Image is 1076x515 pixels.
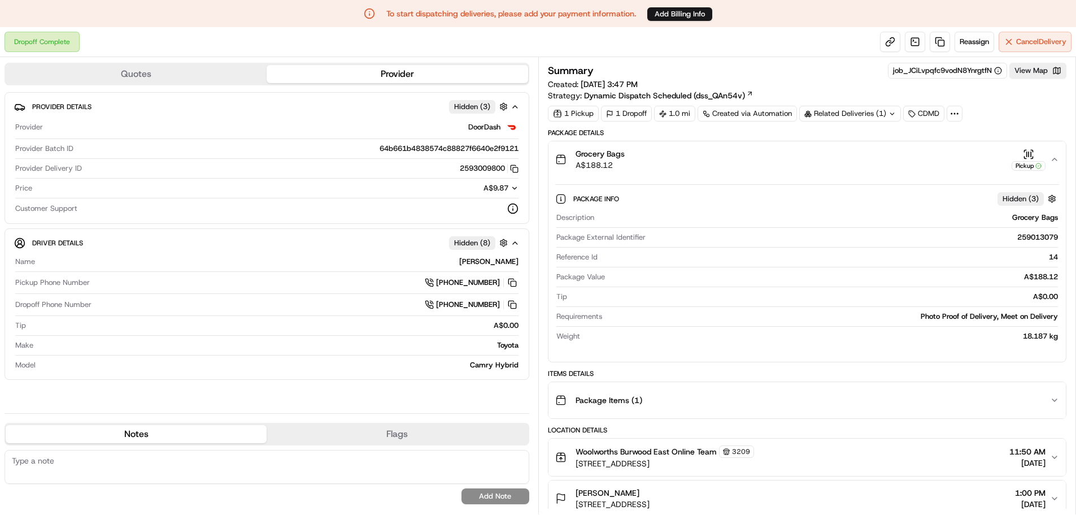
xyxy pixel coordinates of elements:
[425,276,519,289] a: [PHONE_NUMBER]
[607,311,1058,322] div: Photo Proof of Delivery, Meet on Delivery
[460,163,519,174] button: 2593009800
[556,272,605,282] span: Package Value
[647,7,712,21] button: Add Billing Info
[15,163,82,174] span: Provider Delivery ID
[548,439,1066,476] button: Woolworths Burwood East Online Team3209[STREET_ADDRESS]11:50 AM[DATE]
[15,144,73,154] span: Provider Batch ID
[1009,63,1066,79] button: View Map
[556,331,580,341] span: Weight
[572,292,1058,302] div: A$0.00
[40,257,519,267] div: [PERSON_NAME]
[15,360,36,370] span: Model
[548,382,1066,418] button: Package Items (1)
[732,447,750,456] span: 3209
[15,340,33,350] span: Make
[609,272,1058,282] div: A$188.12
[505,120,519,134] img: doordash_logo_v2.png
[454,238,490,248] span: Hidden ( 8 )
[556,311,602,322] span: Requirements
[267,425,528,443] button: Flags
[1009,457,1045,469] span: [DATE]
[15,257,35,267] span: Name
[654,106,695,122] div: 1.0 mi
[573,194,621,204] span: Package Info
[454,102,490,112] span: Hidden ( 3 )
[449,236,511,250] button: Hidden (8)
[6,425,267,443] button: Notes
[997,192,1059,206] button: Hidden (3)
[548,178,1066,362] div: Grocery BagsA$188.12Pickup
[955,32,994,52] button: Reassign
[38,340,519,350] div: Toyota
[548,66,594,76] h3: Summary
[556,252,598,262] span: Reference Id
[425,298,519,311] a: [PHONE_NUMBER]
[576,395,642,406] span: Package Items ( 1 )
[31,321,519,331] div: A$0.00
[548,141,1066,178] button: Grocery BagsA$188.12Pickup
[576,458,754,469] span: [STREET_ADDRESS]
[1009,446,1045,457] span: 11:50 AM
[380,144,519,154] span: 64b661b4838574c88827f6640e2f9121
[599,213,1058,223] div: Grocery Bags
[6,65,267,83] button: Quotes
[960,37,989,47] span: Reassign
[1003,194,1039,204] span: Hidden ( 3 )
[386,8,636,19] p: To start dispatching deliveries, please add your payment information.
[1016,37,1066,47] span: Cancel Delivery
[576,446,717,457] span: Woolworths Burwood East Online Team
[1012,149,1045,171] button: Pickup
[419,183,519,193] button: A$9.87
[32,102,92,111] span: Provider Details
[650,232,1058,243] div: 259013079
[15,321,26,331] span: Tip
[548,426,1067,435] div: Location Details
[436,278,500,288] span: [PHONE_NUMBER]
[1015,499,1045,510] span: [DATE]
[556,213,594,223] span: Description
[15,122,43,132] span: Provider
[556,292,567,302] span: Tip
[576,148,625,159] span: Grocery Bags
[32,239,83,248] span: Driver Details
[15,183,32,193] span: Price
[584,90,753,101] a: Dynamic Dispatch Scheduled (dss_QAn54v)
[14,233,520,252] button: Driver DetailsHidden (8)
[584,90,745,101] span: Dynamic Dispatch Scheduled (dss_QAn54v)
[15,278,90,288] span: Pickup Phone Number
[548,79,638,90] span: Created:
[585,331,1058,341] div: 18.187 kg
[1012,161,1045,171] div: Pickup
[468,122,500,132] span: DoorDash
[436,300,500,310] span: [PHONE_NUMBER]
[548,128,1067,137] div: Package Details
[576,499,650,510] span: [STREET_ADDRESS]
[548,90,753,101] div: Strategy:
[1015,487,1045,499] span: 1:00 PM
[556,232,646,243] span: Package External Identifier
[15,300,92,310] span: Dropoff Phone Number
[483,183,508,193] span: A$9.87
[698,106,797,122] a: Created via Automation
[548,369,1067,378] div: Items Details
[449,99,511,114] button: Hidden (3)
[576,487,639,499] span: [PERSON_NAME]
[576,159,625,171] span: A$188.12
[602,252,1058,262] div: 14
[903,106,944,122] div: CDMD
[999,32,1071,52] button: CancelDelivery
[267,65,528,83] button: Provider
[548,106,599,122] div: 1 Pickup
[893,66,1002,76] button: job_JCiLvpqfc9vodN8YnrgtfN
[14,97,520,116] button: Provider DetailsHidden (3)
[601,106,652,122] div: 1 Dropoff
[15,204,77,214] span: Customer Support
[799,106,901,122] div: Related Deliveries (1)
[40,360,519,370] div: Camry Hybrid
[581,79,638,89] span: [DATE] 3:47 PM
